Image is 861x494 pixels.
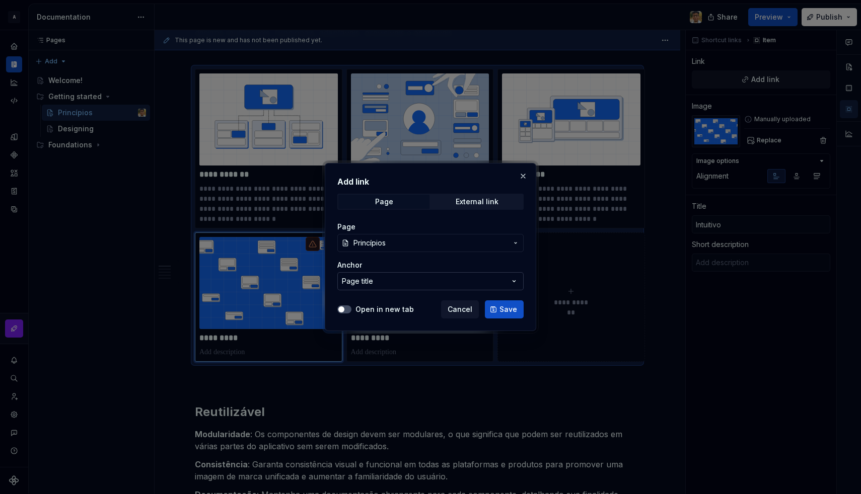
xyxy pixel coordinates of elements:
[342,276,373,286] div: Page title
[485,300,524,318] button: Save
[456,198,498,206] div: External link
[337,234,524,252] button: Princípios
[337,260,362,270] label: Anchor
[337,222,355,232] label: Page
[337,272,524,290] button: Page title
[499,304,517,314] span: Save
[337,176,524,188] h2: Add link
[448,304,472,314] span: Cancel
[355,304,414,314] label: Open in new tab
[441,300,479,318] button: Cancel
[353,238,386,248] span: Princípios
[375,198,393,206] div: Page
